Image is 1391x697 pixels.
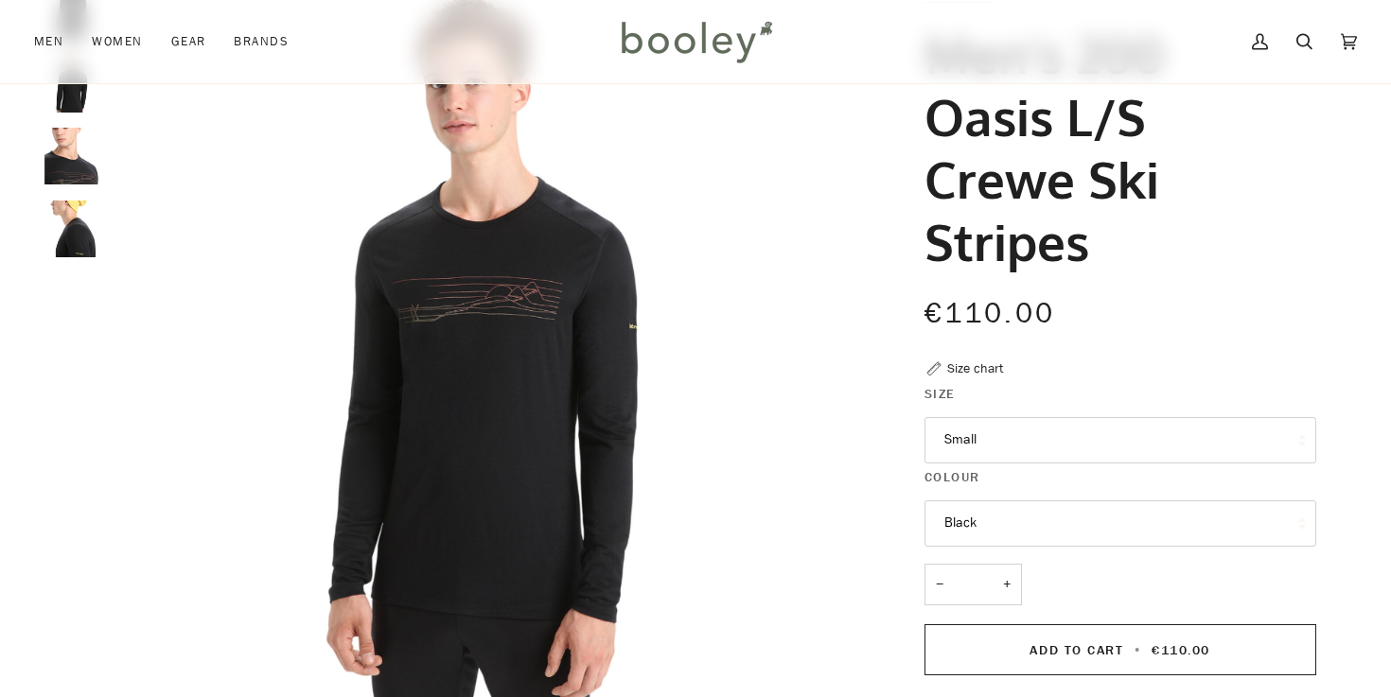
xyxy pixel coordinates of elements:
[924,417,1316,463] button: Small
[1129,641,1147,659] span: •
[44,200,100,257] img: Icebreaker Men's 200 Oasis L/S Crewe Ski Stripes Black - Booley Galway
[171,32,206,51] span: Gear
[1030,641,1123,659] span: Add to Cart
[924,384,956,404] span: Size
[44,128,100,184] img: Icebreaker Men's 200 Oasis L/S Crewe Ski Stripes Black - Booley Galway
[924,624,1316,675] button: Add to Cart • €110.00
[1152,641,1210,659] span: €110.00
[234,32,289,51] span: Brands
[34,32,63,51] span: Men
[924,500,1316,547] button: Black
[924,294,1056,333] span: €110.00
[992,564,1022,606] button: +
[924,564,955,606] button: −
[924,23,1302,273] h1: Men's 200 Oasis L/S Crewe Ski Stripes
[924,564,1022,606] input: Quantity
[613,14,779,69] img: Booley
[924,467,980,487] span: Colour
[92,32,142,51] span: Women
[947,358,1003,378] div: Size chart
